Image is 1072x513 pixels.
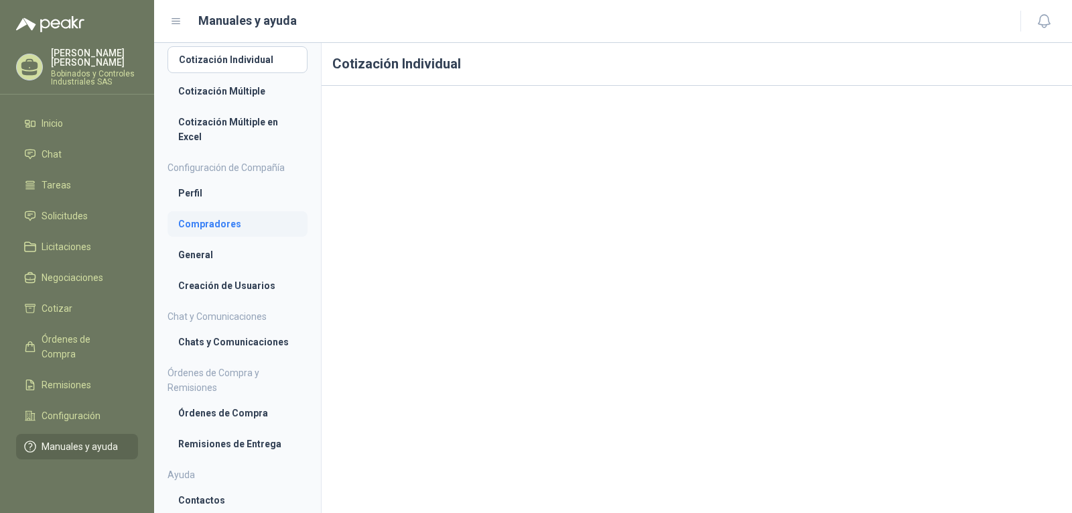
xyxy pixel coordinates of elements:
a: General [167,242,308,268]
a: Cotización Individual [167,46,308,73]
a: Configuración [16,403,138,429]
h1: Cotización Individual [322,43,1072,86]
h1: Manuales y ayuda [198,11,297,30]
a: Compradores [167,211,308,237]
h4: Configuración de Compañía [167,160,308,175]
span: Licitaciones [42,239,91,254]
li: Chats y Comunicaciones [178,335,297,349]
li: Cotización Individual [179,52,296,67]
h4: Chat y Comunicaciones [167,309,308,324]
iframe: 953374dfa75b41f38925b712e2491bfd [332,97,1061,505]
a: Perfil [167,180,308,206]
h4: Órdenes de Compra y Remisiones [167,365,308,395]
li: Creación de Usuarios [178,278,297,293]
li: Compradores [178,217,297,231]
a: Tareas [16,172,138,198]
h4: Ayuda [167,467,308,482]
a: Órdenes de Compra [16,327,138,367]
span: Negociaciones [42,270,103,285]
a: Chats y Comunicaciones [167,329,308,355]
a: Chat [16,141,138,167]
a: Contactos [167,488,308,513]
span: Manuales y ayuda [42,439,118,454]
a: Negociaciones [16,265,138,290]
p: [PERSON_NAME] [PERSON_NAME] [51,48,138,67]
span: Inicio [42,116,63,131]
a: Remisiones [16,372,138,398]
a: Solicitudes [16,203,138,229]
span: Chat [42,147,62,162]
span: Remisiones [42,378,91,392]
p: Bobinados y Controles Industriales SAS [51,70,138,86]
li: Perfil [178,186,297,201]
a: Licitaciones [16,234,138,260]
li: General [178,247,297,262]
img: Logo peakr [16,16,84,32]
span: Tareas [42,178,71,192]
a: Creación de Usuarios [167,273,308,298]
span: Configuración [42,408,100,423]
li: Cotización Múltiple en Excel [178,115,297,144]
span: Cotizar [42,301,72,316]
li: Cotización Múltiple [178,84,297,99]
a: Inicio [16,111,138,136]
a: Remisiones de Entrega [167,431,308,457]
a: Manuales y ayuda [16,434,138,459]
a: Órdenes de Compra [167,400,308,426]
a: Cotización Múltiple en Excel [167,109,308,150]
a: Cotización Múltiple [167,78,308,104]
li: Remisiones de Entrega [178,437,297,451]
li: Órdenes de Compra [178,406,297,420]
span: Solicitudes [42,209,88,223]
li: Contactos [178,493,297,508]
a: Cotizar [16,296,138,321]
span: Órdenes de Compra [42,332,125,361]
